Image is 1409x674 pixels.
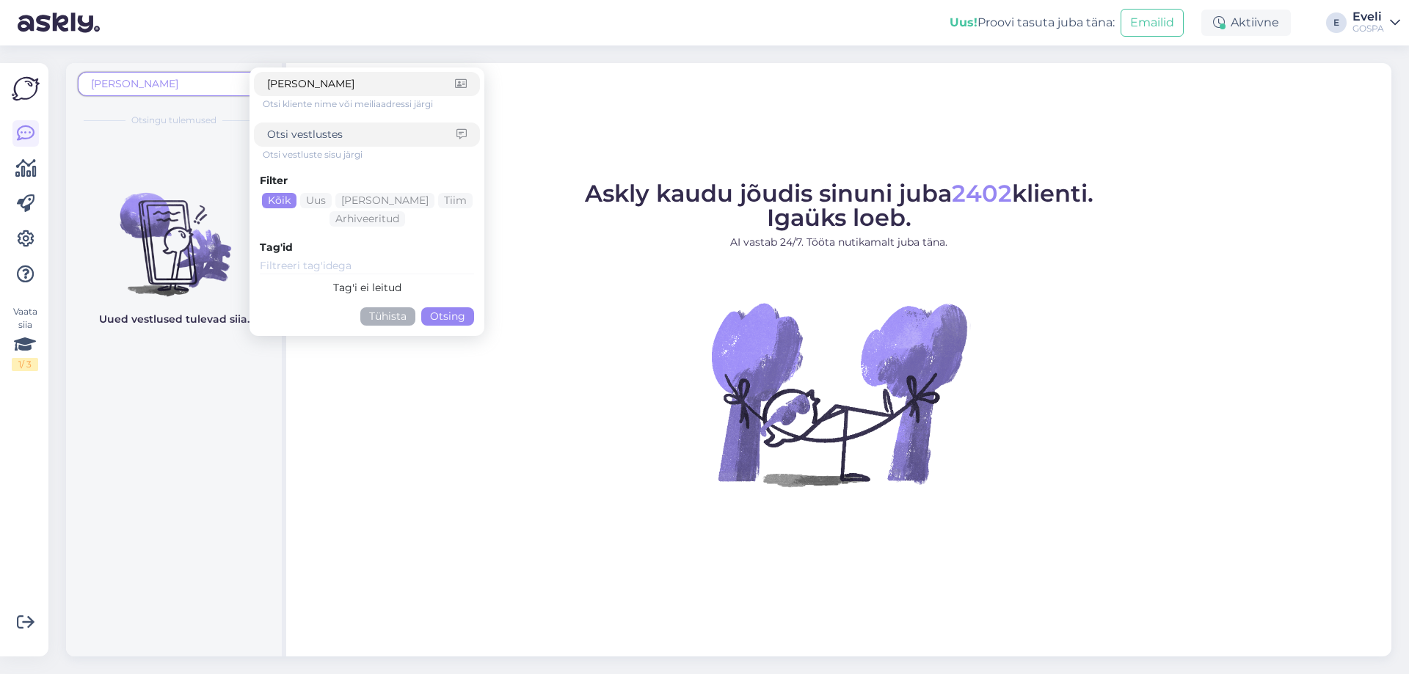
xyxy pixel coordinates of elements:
[707,262,971,526] img: No Chat active
[1121,9,1184,37] button: Emailid
[1352,11,1400,34] a: EveliGOSPA
[66,166,282,298] img: No chats
[952,179,1012,208] span: 2402
[267,127,456,142] input: Otsi vestlustes
[262,193,296,208] div: Kõik
[267,76,455,92] input: Otsi kliente
[950,14,1115,32] div: Proovi tasuta juba täna:
[1201,10,1291,36] div: Aktiivne
[260,258,474,274] input: Filtreeri tag'idega
[1352,11,1384,23] div: Eveli
[91,77,178,90] span: [PERSON_NAME]
[12,305,38,371] div: Vaata siia
[263,148,480,161] div: Otsi vestluste sisu järgi
[260,173,474,188] div: Filter
[12,75,40,103] img: Askly Logo
[585,179,1093,232] span: Askly kaudu jõudis sinuni juba klienti. Igaüks loeb.
[1352,23,1384,34] div: GOSPA
[99,312,250,327] p: Uued vestlused tulevad siia.
[263,98,480,111] div: Otsi kliente nime või meiliaadressi järgi
[131,114,216,127] span: Otsingu tulemused
[260,240,474,255] div: Tag'id
[12,358,38,371] div: 1 / 3
[950,15,977,29] b: Uus!
[1326,12,1347,33] div: E
[585,235,1093,250] p: AI vastab 24/7. Tööta nutikamalt juba täna.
